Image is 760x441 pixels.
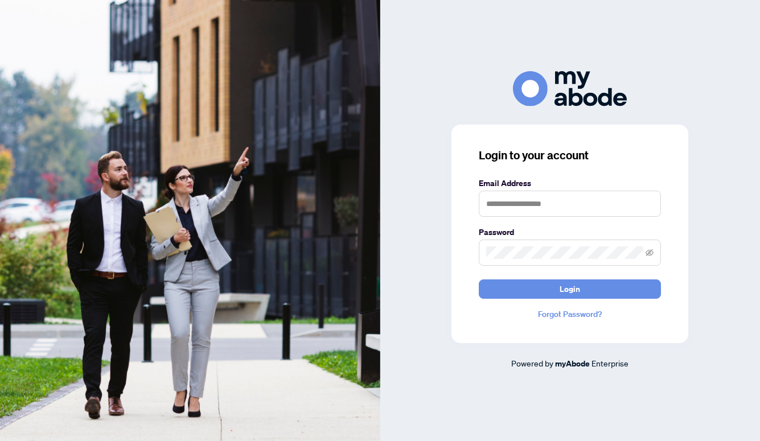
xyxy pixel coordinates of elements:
[646,249,654,257] span: eye-invisible
[479,147,661,163] h3: Login to your account
[479,226,661,238] label: Password
[555,357,590,370] a: myAbode
[513,71,627,106] img: ma-logo
[511,358,553,368] span: Powered by
[479,177,661,189] label: Email Address
[479,308,661,320] a: Forgot Password?
[560,280,580,298] span: Login
[479,279,661,299] button: Login
[591,358,628,368] span: Enterprise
